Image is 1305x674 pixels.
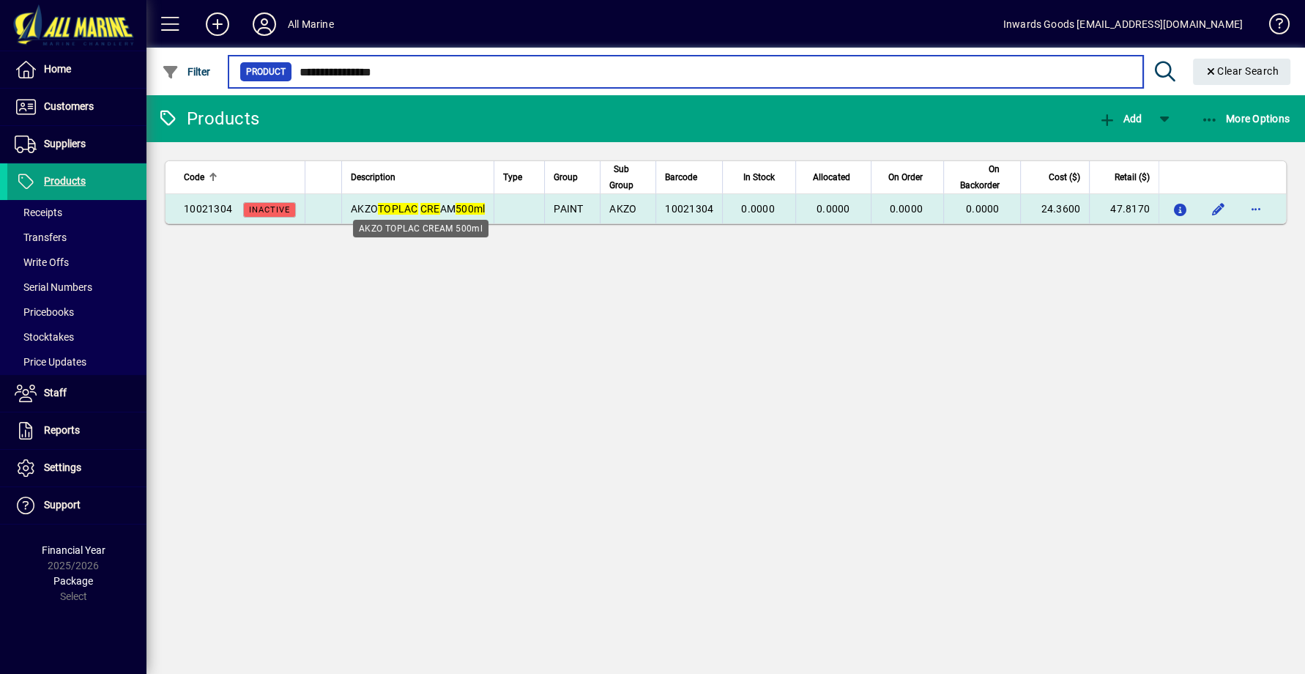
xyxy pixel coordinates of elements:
[184,169,204,185] span: Code
[184,203,232,215] span: 10021304
[1244,197,1268,221] button: More options
[817,203,850,215] span: 0.0000
[732,169,787,185] div: In Stock
[609,161,633,193] span: Sub Group
[44,100,94,112] span: Customers
[1089,194,1159,223] td: 47.8170
[1003,12,1243,36] div: Inwards Goods [EMAIL_ADDRESS][DOMAIN_NAME]
[554,169,578,185] span: Group
[953,161,1013,193] div: On Backorder
[194,11,241,37] button: Add
[609,203,636,215] span: AKZO
[966,203,1000,215] span: 0.0000
[15,207,62,218] span: Receipts
[456,203,485,215] em: 500ml
[7,275,146,300] a: Serial Numbers
[378,203,418,215] em: TOPLAC
[741,203,775,215] span: 0.0000
[7,300,146,325] a: Pricebooks
[353,220,488,237] div: AKZO TOPLAC CREAM 500ml
[888,169,923,185] span: On Order
[288,12,334,36] div: All Marine
[1201,113,1290,125] span: More Options
[44,63,71,75] span: Home
[351,169,485,185] div: Description
[7,89,146,125] a: Customers
[743,169,775,185] span: In Stock
[44,462,81,473] span: Settings
[7,200,146,225] a: Receipts
[44,175,86,187] span: Products
[351,169,395,185] span: Description
[44,424,80,436] span: Reports
[7,325,146,349] a: Stocktakes
[7,250,146,275] a: Write Offs
[15,232,67,243] span: Transfers
[554,203,583,215] span: PAINT
[1020,194,1090,223] td: 24.3600
[805,169,863,185] div: Allocated
[15,356,86,368] span: Price Updates
[503,169,522,185] span: Type
[1206,197,1230,221] button: Edit
[1197,105,1294,132] button: More Options
[7,225,146,250] a: Transfers
[15,256,69,268] span: Write Offs
[665,203,713,215] span: 10021304
[1115,169,1150,185] span: Retail ($)
[44,138,86,149] span: Suppliers
[157,107,259,130] div: Products
[7,412,146,449] a: Reports
[1049,169,1080,185] span: Cost ($)
[44,499,81,511] span: Support
[15,306,74,318] span: Pricebooks
[241,11,288,37] button: Profile
[889,203,923,215] span: 0.0000
[7,375,146,412] a: Staff
[813,169,850,185] span: Allocated
[351,203,485,215] span: AKZO AM
[162,66,211,78] span: Filter
[44,387,67,399] span: Staff
[7,450,146,486] a: Settings
[53,575,93,587] span: Package
[15,331,74,343] span: Stocktakes
[7,126,146,163] a: Suppliers
[7,487,146,524] a: Support
[246,64,286,79] span: Product
[665,169,713,185] div: Barcode
[1193,59,1291,85] button: Clear
[420,203,440,215] em: CRE
[158,59,215,85] button: Filter
[15,281,92,293] span: Serial Numbers
[1257,3,1287,51] a: Knowledge Base
[7,349,146,374] a: Price Updates
[1094,105,1145,132] button: Add
[880,169,936,185] div: On Order
[184,169,296,185] div: Code
[953,161,1000,193] span: On Backorder
[609,161,647,193] div: Sub Group
[554,169,591,185] div: Group
[1098,113,1142,125] span: Add
[665,169,697,185] span: Barcode
[1205,65,1279,77] span: Clear Search
[503,169,535,185] div: Type
[7,51,146,88] a: Home
[42,544,105,556] span: Financial Year
[249,205,290,215] span: Inactive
